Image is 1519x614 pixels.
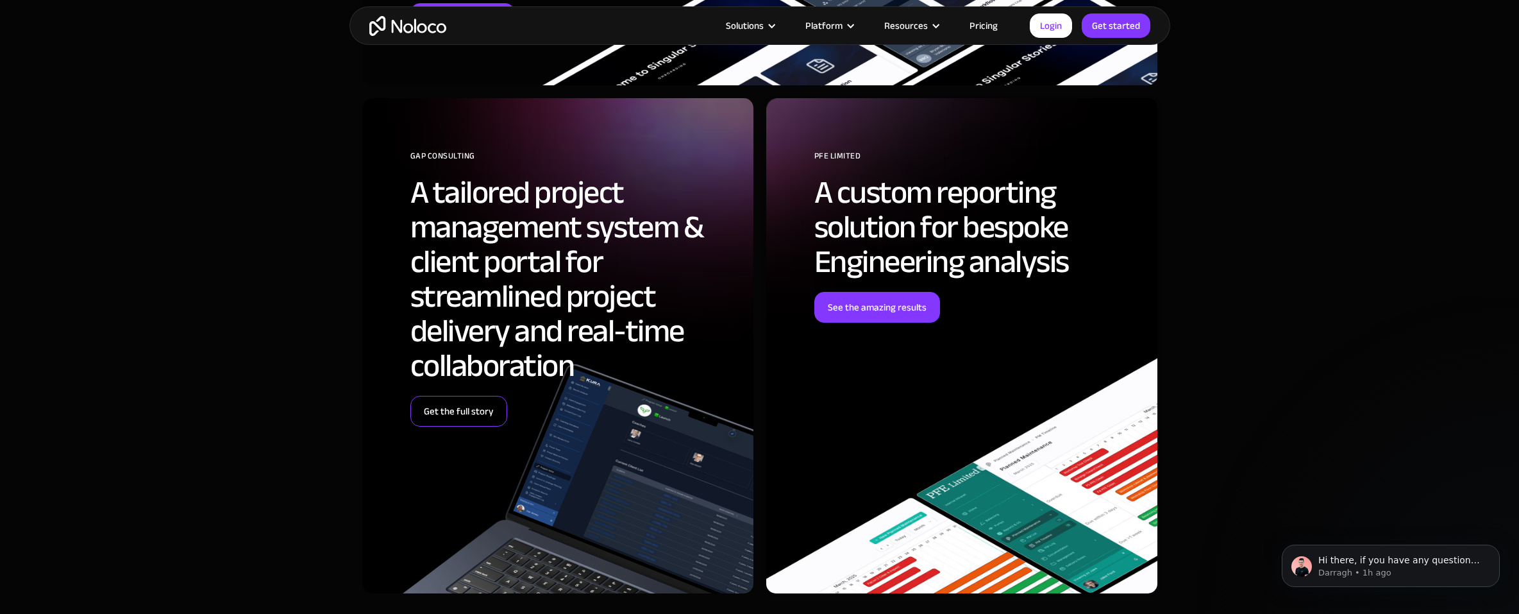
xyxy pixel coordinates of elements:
[1030,13,1072,38] a: Login
[814,175,1138,279] h2: A custom reporting solution for bespoke Engineering analysis
[410,396,507,427] a: Get the full story
[1263,518,1519,608] iframe: Intercom notifications message
[884,17,928,34] div: Resources
[805,17,843,34] div: Platform
[726,17,764,34] div: Solutions
[1082,13,1150,38] a: Get started
[369,16,446,36] a: home
[868,17,953,34] div: Resources
[710,17,789,34] div: Solutions
[814,146,1138,175] div: PFE Limited
[410,175,734,383] h2: A tailored project management system & client portal for streamlined project delivery and real-ti...
[953,17,1014,34] a: Pricing
[410,146,734,175] div: GAP Consulting
[814,292,940,323] a: See the amazing results
[789,17,868,34] div: Platform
